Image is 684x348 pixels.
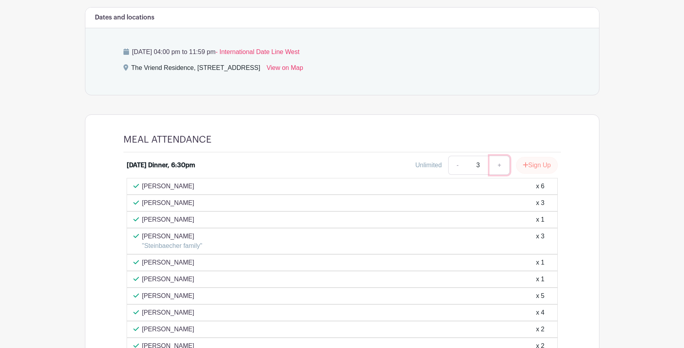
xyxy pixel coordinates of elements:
[142,198,195,208] p: [PERSON_NAME]
[127,160,195,170] div: [DATE] Dinner, 6:30pm
[266,63,303,76] a: View on Map
[142,232,202,241] p: [PERSON_NAME]
[142,241,202,251] p: "Steinbaecher family"
[516,157,558,174] button: Sign Up
[448,156,466,175] a: -
[142,258,195,267] p: [PERSON_NAME]
[131,63,260,76] div: The Vriend Residence, [STREET_ADDRESS]
[142,308,195,317] p: [PERSON_NAME]
[142,325,195,334] p: [PERSON_NAME]
[123,134,212,145] h4: MEAL ATTENDANCE
[536,308,544,317] div: x 4
[142,275,195,284] p: [PERSON_NAME]
[142,215,195,224] p: [PERSON_NAME]
[489,156,509,175] a: +
[536,215,544,224] div: x 1
[142,291,195,301] p: [PERSON_NAME]
[415,160,442,170] div: Unlimited
[536,232,544,251] div: x 3
[142,182,195,191] p: [PERSON_NAME]
[95,14,154,21] h6: Dates and locations
[536,182,544,191] div: x 6
[123,47,561,57] p: [DATE] 04:00 pm to 11:59 pm
[536,275,544,284] div: x 1
[536,258,544,267] div: x 1
[216,48,299,55] span: - International Date Line West
[536,291,544,301] div: x 5
[536,198,544,208] div: x 3
[536,325,544,334] div: x 2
